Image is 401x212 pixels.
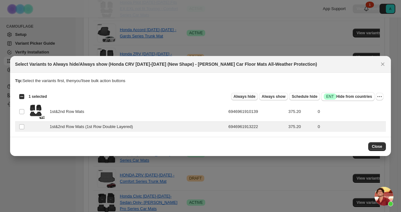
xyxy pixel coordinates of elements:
strong: Tip: [15,78,23,83]
span: Close [372,144,382,149]
td: 6946961910139 [227,102,287,122]
span: ENT [326,94,334,99]
td: 0 [316,122,386,132]
button: Schedule hide [289,93,320,100]
button: Always hide [231,93,258,100]
span: Always show [262,94,285,99]
span: Always hide [234,94,255,99]
img: 3w-honda-cr-v-2023-2025-custom-floor-mats-include-hybrid-trunk-mat-non-hybrid-crv-tpe-material-an... [29,104,45,120]
span: Schedule hide [292,94,317,99]
span: 1st&2nd Row Mats (1st Row Double Layered) [50,124,137,130]
div: Open chat [375,187,393,206]
button: Always show [259,93,288,100]
p: Select the variants first, then you'll see bulk action buttons [15,78,386,84]
td: 6946961913222 [227,122,287,132]
h2: Select Variants to Always hide/Always show (Honda CRV [DATE]-[DATE] (New Shape) - [PERSON_NAME] C... [15,61,317,67]
span: Hide from countries [324,93,372,100]
span: 1st&2nd Row Mats [50,109,88,115]
td: 375.20 [287,102,316,122]
button: Close [378,60,387,69]
span: 1 selected [29,94,47,99]
button: Close [368,142,386,151]
button: SuccessENTHide from countries [321,92,375,101]
button: More actions [376,93,383,100]
td: 375.20 [287,122,316,132]
td: 0 [316,102,386,122]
